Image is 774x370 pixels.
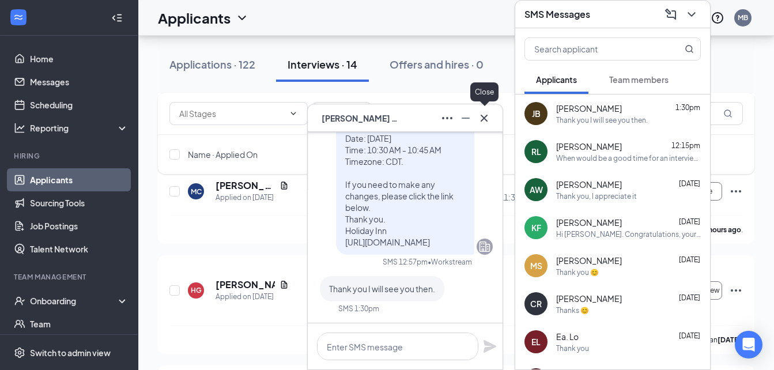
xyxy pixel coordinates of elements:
a: Home [30,47,129,70]
svg: QuestionInfo [711,11,724,25]
a: Sourcing Tools [30,191,129,214]
svg: Document [280,181,289,190]
svg: MagnifyingGlass [723,109,733,118]
b: [DATE] [718,335,741,344]
span: Hi [PERSON_NAME]. Congratulations, your meeting with Holiday Inn for Food Server at [GEOGRAPHIC_D... [345,75,464,247]
span: Name · Applied On [188,149,258,160]
div: Applications · 122 [169,57,255,71]
button: Minimize [456,109,475,127]
div: SMS 1:30pm [338,304,379,314]
div: HG [191,285,202,295]
b: 4 hours ago [703,225,741,234]
svg: WorkstreamLogo [13,12,24,23]
span: [PERSON_NAME] [556,293,622,304]
span: Thank you I will see you then. [329,284,435,294]
div: Thank you [556,343,589,353]
span: [PERSON_NAME] [556,103,622,114]
span: [PERSON_NAME] [556,141,622,152]
svg: Minimize [459,111,473,125]
button: Filter Filters [312,102,371,125]
span: [DATE] [679,217,700,226]
svg: ComposeMessage [664,7,678,21]
svg: MagnifyingGlass [685,44,694,54]
div: Close [470,82,499,101]
a: Job Postings [30,214,129,237]
div: RL [531,146,541,157]
span: [PERSON_NAME] [556,217,622,228]
div: SMS 12:57pm [383,257,428,267]
button: Cross [475,109,493,127]
h1: Applicants [158,8,231,28]
span: Team members [609,74,669,85]
div: MS [530,260,542,271]
div: Open Intercom Messenger [735,331,762,358]
div: Team Management [14,272,126,282]
svg: Collapse [111,12,123,24]
div: Offers and hires · 0 [390,57,484,71]
h3: SMS Messages [524,8,590,21]
svg: Ellipses [729,284,743,297]
svg: Company [478,240,492,254]
div: Onboarding [30,295,119,307]
h5: [PERSON_NAME]-Edge [216,179,275,192]
span: 12:15pm [671,141,700,150]
div: Interviews · 14 [288,57,357,71]
svg: ChevronDown [289,109,298,118]
span: Applicants [536,74,577,85]
span: [DATE] [679,179,700,188]
div: EL [531,336,541,348]
div: MB [738,13,748,22]
svg: ChevronDown [235,11,249,25]
span: [DATE] [679,331,700,340]
span: 1:30pm [675,103,700,112]
svg: Analysis [14,122,25,134]
div: When would be a good time for an interview? [556,153,701,163]
div: AW [530,184,543,195]
svg: Document [280,280,289,289]
svg: Plane [483,339,497,353]
div: Switch to admin view [30,347,111,358]
div: Hi [PERSON_NAME]. Congratulations, your meeting with Holiday Inn for Food Server at [GEOGRAPHIC_D... [556,229,701,239]
div: CR [530,298,542,309]
div: Reporting [30,122,129,134]
div: Applied on [DATE] [216,192,289,203]
a: Messages [30,70,129,93]
button: Ellipses [438,109,456,127]
a: Talent Network [30,237,129,260]
div: Thank you I will see you then. [556,115,648,125]
svg: ChevronDown [685,7,699,21]
a: Applicants [30,168,129,191]
span: Ea. Lo [556,331,579,342]
div: Applied on [DATE] [216,291,289,303]
span: [DATE] [679,255,700,264]
svg: Settings [14,347,25,358]
svg: Ellipses [729,184,743,198]
div: Thank you, I appreciate it [556,191,637,201]
svg: Cross [477,111,491,125]
span: • Workstream [428,257,472,267]
svg: UserCheck [14,295,25,307]
span: [PERSON_NAME] [556,179,622,190]
a: Scheduling [30,93,129,116]
div: Thank you 😊 [556,267,599,277]
div: Hiring [14,151,126,161]
div: Thanks 😊 [556,305,589,315]
input: All Stages [179,107,284,120]
div: KF [531,222,541,233]
div: MC [191,187,202,197]
input: Search applicant [525,38,662,60]
button: ComposeMessage [662,5,680,24]
svg: Ellipses [440,111,454,125]
a: Team [30,312,129,335]
button: ChevronDown [682,5,701,24]
h5: [PERSON_NAME] [216,278,275,291]
span: [DATE] [679,293,700,302]
div: JB [532,108,541,119]
span: [PERSON_NAME] Brown [322,112,402,124]
span: [PERSON_NAME] [556,255,622,266]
